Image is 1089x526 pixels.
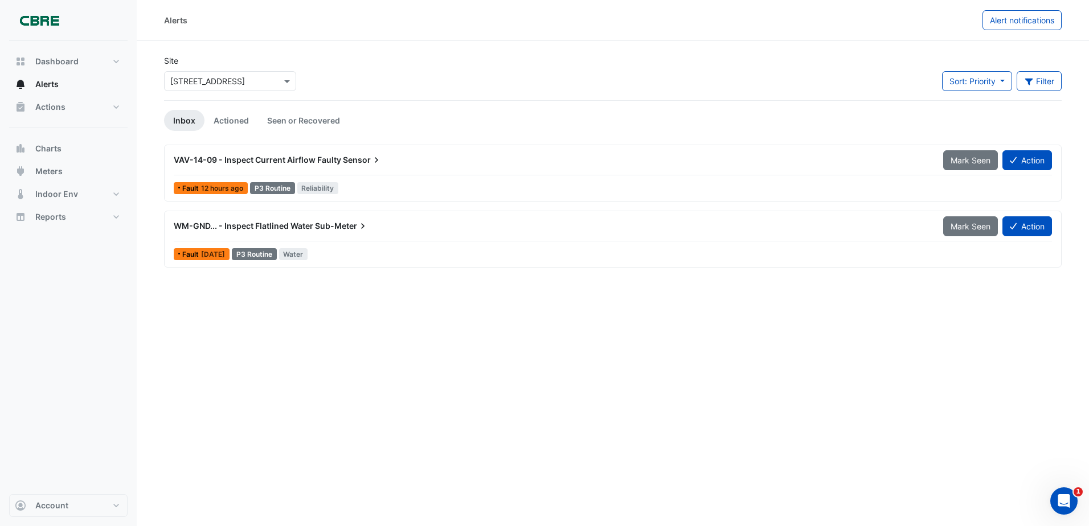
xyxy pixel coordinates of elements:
[174,221,313,231] span: WM-GND... - Inspect Flatlined Water
[949,76,996,86] span: Sort: Priority
[15,143,26,154] app-icon: Charts
[14,9,65,32] img: Company Logo
[15,56,26,67] app-icon: Dashboard
[15,101,26,113] app-icon: Actions
[204,110,258,131] a: Actioned
[35,211,66,223] span: Reports
[9,160,128,183] button: Meters
[1050,487,1078,515] iframe: Intercom live chat
[9,50,128,73] button: Dashboard
[315,220,369,232] span: Sub-Meter
[35,188,78,200] span: Indoor Env
[9,183,128,206] button: Indoor Env
[35,101,65,113] span: Actions
[35,143,62,154] span: Charts
[9,96,128,118] button: Actions
[9,73,128,96] button: Alerts
[297,182,339,194] span: Reliability
[951,155,990,165] span: Mark Seen
[182,251,201,258] span: Fault
[201,184,243,192] span: Mon 22-Sep-2025 00:00 AEST
[164,14,187,26] div: Alerts
[258,110,349,131] a: Seen or Recovered
[250,182,295,194] div: P3 Routine
[201,250,225,258] span: Fri 12-Sep-2025 23:45 AEST
[15,166,26,177] app-icon: Meters
[990,15,1054,25] span: Alert notifications
[182,185,201,192] span: Fault
[943,216,998,236] button: Mark Seen
[942,71,1012,91] button: Sort: Priority
[232,248,277,260] div: P3 Routine
[174,155,341,165] span: VAV-14-09 - Inspect Current Airflow Faulty
[35,166,63,177] span: Meters
[15,211,26,223] app-icon: Reports
[982,10,1062,30] button: Alert notifications
[15,188,26,200] app-icon: Indoor Env
[943,150,998,170] button: Mark Seen
[9,137,128,160] button: Charts
[1002,216,1052,236] button: Action
[1074,487,1083,496] span: 1
[1002,150,1052,170] button: Action
[35,500,68,511] span: Account
[35,79,59,90] span: Alerts
[164,55,178,67] label: Site
[1017,71,1062,91] button: Filter
[343,154,382,166] span: Sensor
[164,110,204,131] a: Inbox
[9,494,128,517] button: Account
[35,56,79,67] span: Dashboard
[279,248,308,260] span: Water
[951,221,990,231] span: Mark Seen
[15,79,26,90] app-icon: Alerts
[9,206,128,228] button: Reports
